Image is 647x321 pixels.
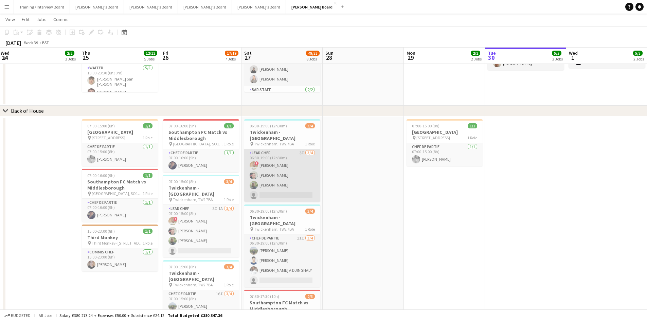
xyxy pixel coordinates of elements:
[87,229,115,234] span: 15:00-23:00 (8h)
[244,204,320,287] app-job-card: 06:30-19:00 (12h30m)3/4Twickenham - [GEOGRAPHIC_DATA] Twickenham, TW2 7BA1 RoleChef de Partie11I3...
[244,86,320,121] app-card-role: BAR STAFF2/2
[250,294,279,299] span: 07:30-17:30 (10h)
[305,294,315,299] span: 2/3
[143,135,152,140] span: 1 Role
[244,129,320,141] h3: Twickenham - [GEOGRAPHIC_DATA]
[1,50,10,56] span: Wed
[412,123,439,128] span: 07:00-15:00 (8h)
[19,15,32,24] a: Edit
[224,141,234,146] span: 1 Role
[36,16,47,22] span: Jobs
[471,56,482,61] div: 2 Jobs
[243,54,252,61] span: 27
[81,54,90,61] span: 25
[568,54,578,61] span: 1
[3,312,32,319] button: Budgeted
[143,240,152,246] span: 1 Role
[87,123,115,128] span: 07:00-15:00 (8h)
[163,205,239,257] app-card-role: Lead Chef3I1A3/407:00-15:00 (8h)![PERSON_NAME][PERSON_NAME][PERSON_NAME]
[82,129,158,135] h3: [GEOGRAPHIC_DATA]
[34,15,49,24] a: Jobs
[65,56,76,61] div: 2 Jobs
[250,209,287,214] span: 06:30-19:00 (12h30m)
[163,175,239,257] div: 07:00-15:00 (8h)3/4Twickenham - [GEOGRAPHIC_DATA] Twickenham, TW2 7BA1 RoleLead Chef3I1A3/407:00-...
[224,179,234,184] span: 3/4
[173,282,213,287] span: Twickenham, TW2 7BA
[250,123,287,128] span: 06:30-19:00 (12h30m)
[406,54,415,61] span: 29
[82,50,90,56] span: Thu
[488,50,496,56] span: Tue
[37,313,54,318] span: All jobs
[407,129,483,135] h3: [GEOGRAPHIC_DATA]
[306,51,320,56] span: 49/53
[143,191,152,196] span: 1 Role
[143,173,152,178] span: 1/1
[92,135,125,140] span: [STREET_ADDRESS]
[82,199,158,222] app-card-role: Chef de Partie1/107:00-16:00 (9h)[PERSON_NAME]
[254,141,294,146] span: Twickenham, TW2 7BA
[168,313,222,318] span: Total Budgeted £380 347.36
[325,50,334,56] span: Sun
[407,119,483,166] app-job-card: 07:00-15:00 (8h)1/1[GEOGRAPHIC_DATA] [STREET_ADDRESS]1 RoleChef de Partie1/107:00-15:00 (8h)[PERS...
[407,50,415,56] span: Mon
[162,54,168,61] span: 26
[224,264,234,269] span: 3/4
[173,141,224,146] span: [GEOGRAPHIC_DATA], SO14 5FP
[163,119,239,172] app-job-card: 07:00-16:00 (9h)1/1Southampton FC Match vs Middlesborough [GEOGRAPHIC_DATA], SO14 5FP1 RoleChef d...
[82,119,158,166] app-job-card: 07:00-15:00 (8h)1/1[GEOGRAPHIC_DATA] [STREET_ADDRESS]1 RoleChef de Partie1/107:00-15:00 (8h)[PERS...
[143,229,152,234] span: 1/1
[633,51,643,56] span: 5/5
[178,0,232,14] button: [PERSON_NAME]'s Board
[305,123,315,128] span: 3/4
[163,50,168,56] span: Fri
[225,51,238,56] span: 17/19
[11,313,31,318] span: Budgeted
[59,313,222,318] div: Salary £380 273.24 + Expenses £50.00 + Subsistence £24.12 =
[82,225,158,271] app-job-card: 15:00-23:00 (8h)1/1Third Monkey Third Monkey- [STREET_ADDRESS]1 RoleCommis Chef1/115:00-23:00 (8h...
[286,0,338,14] button: [PERSON_NAME] Board
[173,197,213,202] span: Twickenham, TW2 7BA
[255,161,259,165] span: !
[14,0,70,14] button: Training / Interview Board
[487,54,496,61] span: 30
[82,248,158,271] app-card-role: Commis Chef1/115:00-23:00 (8h)[PERSON_NAME]
[254,227,294,232] span: Twickenham, TW2 7BA
[232,0,286,14] button: [PERSON_NAME]'s Board
[82,234,158,240] h3: Third Monkey
[244,149,320,202] app-card-role: Lead Chef3I3/406:30-19:00 (12h30m)![PERSON_NAME][PERSON_NAME][PERSON_NAME]
[224,197,234,202] span: 1 Role
[163,149,239,172] app-card-role: Chef de Partie1/107:00-16:00 (9h)[PERSON_NAME]
[92,191,143,196] span: [GEOGRAPHIC_DATA], SO14 5FP
[22,40,39,45] span: Week 39
[82,169,158,222] div: 07:00-16:00 (9h)1/1Southampton FC Match vs Middlesborough [GEOGRAPHIC_DATA], SO14 5FP1 RoleChef d...
[70,0,124,14] button: [PERSON_NAME]'s Board
[92,240,143,246] span: Third Monkey- [STREET_ADDRESS]
[244,214,320,227] h3: Twickenham - [GEOGRAPHIC_DATA]
[82,179,158,191] h3: Southampton FC Match vs Middlesborough
[244,119,320,202] app-job-card: 06:30-19:00 (12h30m)3/4Twickenham - [GEOGRAPHIC_DATA] Twickenham, TW2 7BA1 RoleLead Chef3I3/406:3...
[82,64,158,129] app-card-role: Waiter5/515:00-23:30 (8h30m)[PERSON_NAME] San [PERSON_NAME][PERSON_NAME]
[569,50,578,56] span: Wed
[163,185,239,197] h3: Twickenham - [GEOGRAPHIC_DATA]
[633,56,644,61] div: 2 Jobs
[224,123,234,128] span: 1/1
[87,173,115,178] span: 07:00-16:00 (9h)
[305,141,315,146] span: 1 Role
[51,15,71,24] a: Comms
[244,234,320,287] app-card-role: Chef de Partie11I3/406:30-19:00 (12h30m)[PERSON_NAME][PERSON_NAME][PERSON_NAME] A DJINGHALY
[467,135,477,140] span: 1 Role
[306,56,319,61] div: 8 Jobs
[163,129,239,141] h3: Southampton FC Match vs Middlesborough
[244,50,252,56] span: Sat
[3,15,18,24] a: View
[324,54,334,61] span: 28
[305,209,315,214] span: 3/4
[65,51,74,56] span: 2/2
[53,16,69,22] span: Comms
[5,16,15,22] span: View
[224,282,234,287] span: 1 Role
[416,135,450,140] span: [STREET_ADDRESS]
